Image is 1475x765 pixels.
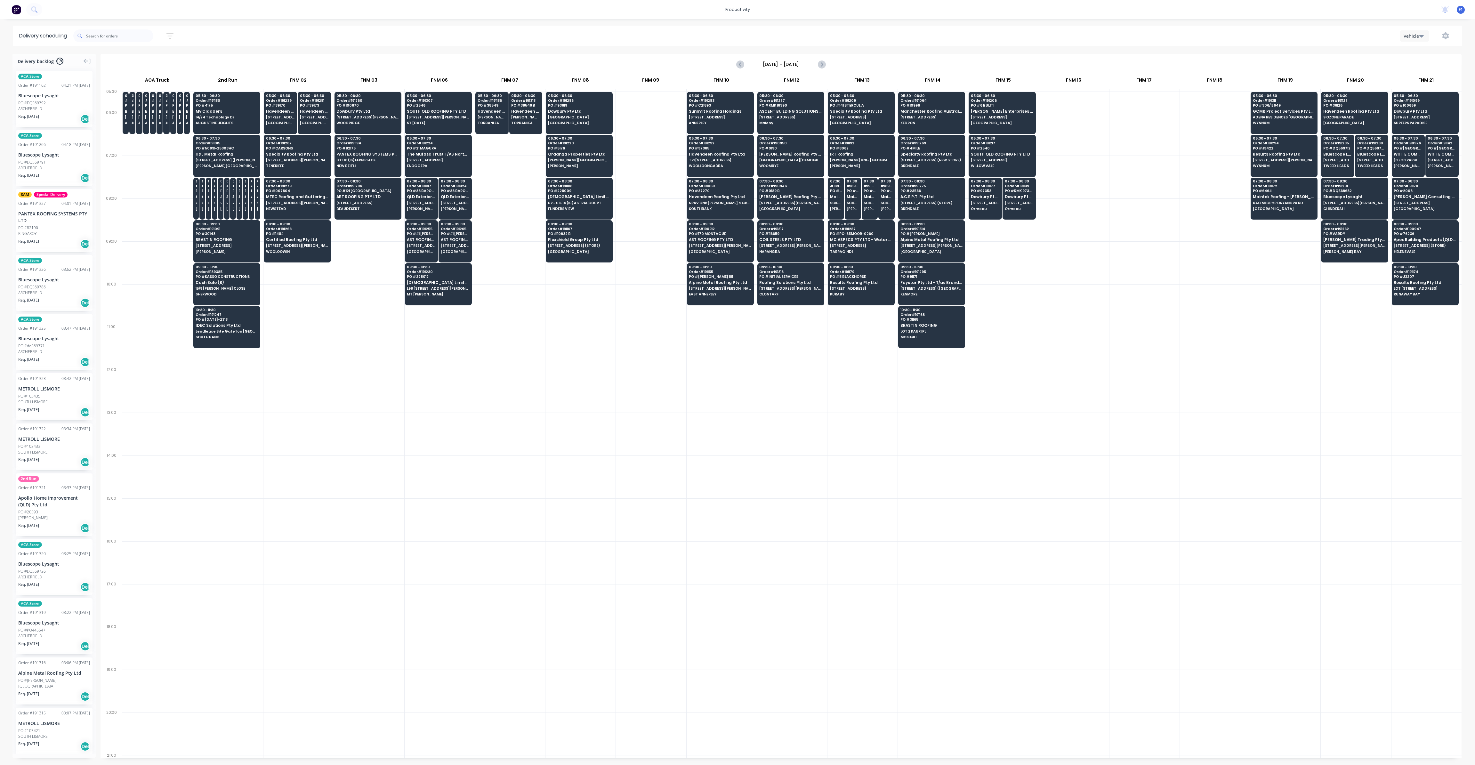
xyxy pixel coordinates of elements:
[900,94,963,98] span: 05:30 - 06:30
[1253,164,1315,168] span: WYNNUM
[830,152,892,156] span: IRT Roofing
[1394,152,1423,156] span: WHITE COMMERCIAL ROOFING PTY LTD
[179,121,181,125] span: ARCHERFIELD
[830,141,892,145] span: Order # 191192
[689,121,751,125] span: ANNERLEY
[152,121,154,125] span: ARCHERFIELD
[900,141,963,145] span: Order # 191269
[1394,164,1423,168] span: [PERSON_NAME][GEOGRAPHIC_DATA]
[18,58,54,65] span: Delivery backlog
[196,141,258,145] span: Order # 191015
[1394,94,1456,98] span: 05:30 - 06:30
[1038,75,1108,89] div: FNM 16
[1394,141,1423,145] span: Order # 190976
[179,103,181,107] span: PO # DQ569419
[407,141,469,145] span: Order # 191224
[407,109,469,113] span: SOUTH QLD ROOFING PTY LTD
[757,75,827,89] div: FNM 12
[1253,158,1315,162] span: [STREET_ADDRESS][PERSON_NAME]
[971,121,1033,125] span: [GEOGRAPHIC_DATA]
[18,106,90,112] div: ARCHERFIELD
[1394,109,1456,113] span: Dowbury Pty Ltd
[830,121,892,125] span: [GEOGRAPHIC_DATA]
[152,94,154,98] span: 05:30
[1357,136,1386,140] span: 06:30 - 07:30
[266,109,295,113] span: Havendeen Roofing Pty Ltd
[336,109,399,113] span: Dowbury Pty Ltd
[759,152,821,156] span: [PERSON_NAME] Roofing Pty Ltd
[900,146,963,150] span: PO # 4MILE
[125,94,127,98] span: 05:30
[172,103,174,107] span: PO # DQ569445
[616,75,686,89] div: FNM 09
[1404,33,1422,39] div: Vehicle
[830,115,892,119] span: [STREET_ADDRESS]
[1394,158,1423,162] span: [GEOGRAPHIC_DATA][DEMOGRAPHIC_DATA]
[145,109,147,113] span: Bluescope Lysaght
[266,146,328,150] span: PO # CARSONS
[125,121,127,125] span: ARCHERFIELD
[1323,115,1385,119] span: 9 OZONE PARADE
[86,29,153,42] input: Search for orders
[689,103,751,107] span: PO # C21893
[900,152,963,156] span: Specialty Roofing Pty Ltd
[132,94,133,98] span: 05:30
[18,151,90,158] div: Bluescope Lysaght
[138,94,140,98] span: 05:30
[689,146,751,150] span: PO # 37385
[1357,141,1386,145] span: Order # 191288
[900,115,963,119] span: [STREET_ADDRESS]
[830,94,892,98] span: 05:30 - 06:30
[830,109,892,113] span: Specialty Roofing Pty Ltd
[61,83,90,88] div: 04:21 PM [DATE]
[300,94,329,98] span: 05:30 - 06:30
[900,99,963,102] span: Order # 191064
[172,99,174,102] span: # 190914
[196,109,258,113] span: My Cladders
[145,103,147,107] span: PO # DQ569339
[266,136,328,140] span: 06:30 - 07:30
[404,75,474,89] div: FNM 06
[407,158,469,162] span: [STREET_ADDRESS]
[300,99,329,102] span: Order # 191281
[138,99,140,102] span: # 190662
[1357,164,1386,168] span: TWEED HEADS
[13,26,73,46] div: Delivery scheduling
[830,136,892,140] span: 06:30 - 07:30
[478,115,506,119] span: [PERSON_NAME] *QTMP*
[1394,103,1456,107] span: PO # 100669
[336,141,399,145] span: Order # 191194
[300,103,329,107] span: PO # 39173
[165,121,167,125] span: ARCHERFIELD
[336,94,399,98] span: 05:30 - 06:30
[208,179,209,183] span: 07:30
[548,152,610,156] span: Ordanga Properties Pty Ltd
[971,136,1033,140] span: 06:30 - 07:30
[145,99,147,102] span: # 190557
[548,146,610,150] span: PO # 5176
[689,152,751,156] span: Havendeen Roofing Pty Ltd
[1323,121,1385,125] span: [GEOGRAPHIC_DATA]
[1323,103,1385,107] span: PO # 36126
[1253,103,1315,107] span: PO # 306/12649
[1323,109,1385,113] span: Havendeen Roofing Pty Ltd
[80,114,90,124] div: Del
[101,88,122,109] div: 05:30
[1323,99,1385,102] span: Order # 191127
[1253,94,1315,98] span: 05:30 - 06:30
[266,94,295,98] span: 05:30 - 06:30
[511,121,540,125] span: TORBANLEA
[1428,164,1456,168] span: [PERSON_NAME][GEOGRAPHIC_DATA]
[686,75,756,89] div: FNM 10
[407,164,469,168] span: ENOGGERA
[971,141,1033,145] span: Order # 191217
[830,103,892,107] span: PO # 141 STERCULIA
[407,103,469,107] span: PO # 2546
[689,99,751,102] span: Order # 191283
[193,75,263,89] div: 2nd Run
[165,109,167,113] span: Bluescope Lysaght
[159,109,161,113] span: Bluescope Lysaght
[132,109,133,113] span: Bluescope Lysaght
[759,158,821,162] span: [GEOGRAPHIC_DATA][DEMOGRAPHIC_DATA] [STREET_ADDRESS][PERSON_NAME]
[18,83,46,88] div: Order # 191162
